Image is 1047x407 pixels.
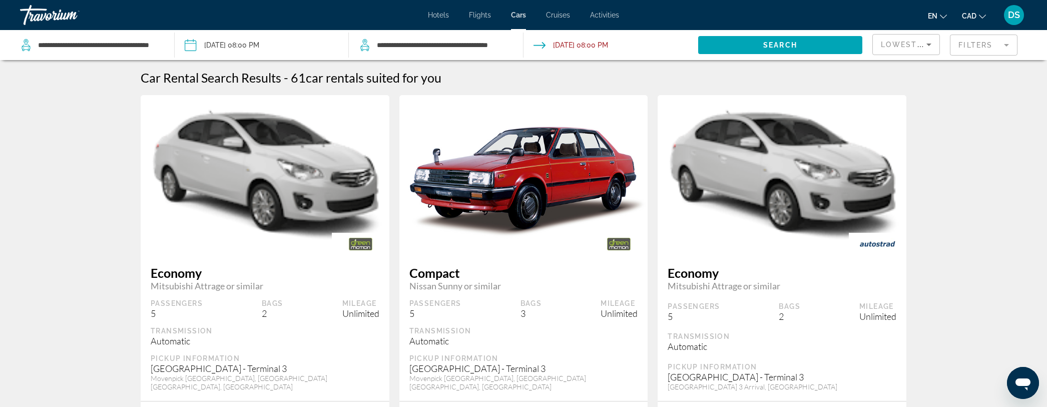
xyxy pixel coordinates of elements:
[26,26,110,34] div: Domain: [DOMAIN_NAME]
[409,335,638,346] div: Automatic
[28,16,49,24] div: v 4.0.25
[601,308,638,319] div: Unlimited
[284,70,288,85] span: -
[306,70,441,85] span: car rentals suited for you
[520,308,542,319] div: 3
[779,311,800,322] div: 2
[849,233,906,255] img: AUTOSTRAD RENT A CAR
[409,265,638,280] span: Compact
[185,30,259,60] button: Pickup date: Sep 15, 2025 08:00 PM
[399,102,648,249] img: primary.png
[1008,10,1020,20] span: DS
[763,41,797,49] span: Search
[546,11,570,19] a: Cruises
[262,308,283,319] div: 2
[409,363,638,374] div: [GEOGRAPHIC_DATA] - Terminal 3
[520,299,542,308] div: Bags
[469,11,491,19] a: Flights
[668,280,896,291] span: Mitsubishi Attrage or similar
[16,26,24,34] img: website_grey.svg
[342,299,379,308] div: Mileage
[859,311,896,322] div: Unlimited
[668,302,720,311] div: Passengers
[151,363,379,374] div: [GEOGRAPHIC_DATA] - Terminal 3
[151,299,203,308] div: Passengers
[151,280,379,291] span: Mitsubishi Attrage or similar
[1001,5,1027,26] button: User Menu
[590,233,648,255] img: GREEN MOTION
[409,299,461,308] div: Passengers
[151,326,379,335] div: Transmission
[151,308,203,319] div: 5
[511,11,526,19] a: Cars
[20,2,120,28] a: Travorium
[151,354,379,363] div: Pickup Information
[779,302,800,311] div: Bags
[100,58,108,66] img: tab_keywords_by_traffic_grey.svg
[881,39,931,51] mat-select: Sort by
[698,36,863,54] button: Search
[111,59,169,66] div: Keywords by Traffic
[668,332,896,341] div: Transmission
[151,374,379,391] div: Movenpick [GEOGRAPHIC_DATA], [GEOGRAPHIC_DATA] [GEOGRAPHIC_DATA], [GEOGRAPHIC_DATA]
[658,106,906,245] img: primary.png
[668,311,720,322] div: 5
[534,30,608,60] button: Drop-off date: Sep 28, 2025 08:00 PM
[881,41,945,49] span: Lowest Price
[601,299,638,308] div: Mileage
[27,58,35,66] img: tab_domain_overview_orange.svg
[590,11,619,19] a: Activities
[141,70,281,85] h1: Car Rental Search Results
[668,362,896,371] div: Pickup Information
[409,308,461,319] div: 5
[409,326,638,335] div: Transmission
[668,341,896,352] div: Automatic
[409,374,638,391] div: Movenpick [GEOGRAPHIC_DATA], [GEOGRAPHIC_DATA] [GEOGRAPHIC_DATA], [GEOGRAPHIC_DATA]
[428,11,449,19] a: Hotels
[332,233,389,255] img: GREEN MOTION
[928,12,937,20] span: en
[409,354,638,363] div: Pickup Information
[928,9,947,23] button: Change language
[950,34,1017,56] button: Filter
[668,265,896,280] span: Economy
[16,16,24,24] img: logo_orange.svg
[668,382,896,391] div: [GEOGRAPHIC_DATA] 3 Arrival, [GEOGRAPHIC_DATA]
[962,12,976,20] span: CAD
[1007,367,1039,399] iframe: Button to launch messaging window
[409,280,638,291] span: Nissan Sunny or similar
[291,70,441,85] h2: 61
[38,59,90,66] div: Domain Overview
[668,371,896,382] div: [GEOGRAPHIC_DATA] - Terminal 3
[151,335,379,346] div: Automatic
[962,9,986,23] button: Change currency
[151,265,379,280] span: Economy
[141,106,389,245] img: primary.png
[262,299,283,308] div: Bags
[342,308,379,319] div: Unlimited
[859,302,896,311] div: Mileage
